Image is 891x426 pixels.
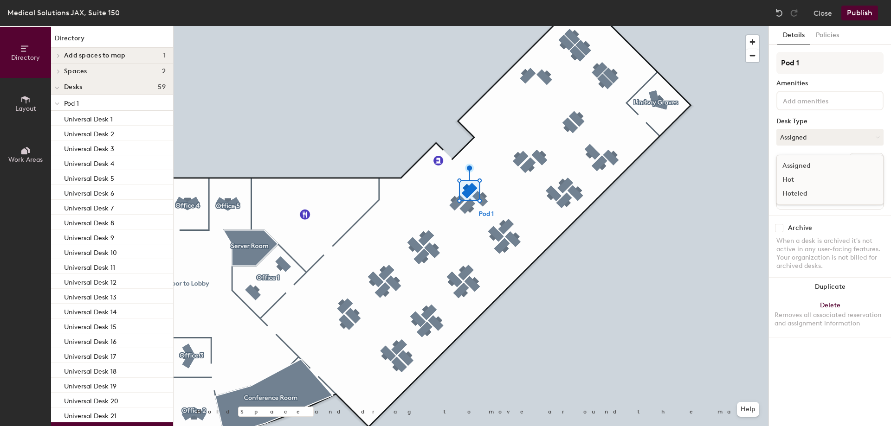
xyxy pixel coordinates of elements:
[776,237,884,270] div: When a desk is archived it's not active in any user-facing features. Your organization is not bil...
[64,394,118,405] p: Universal Desk 20
[781,95,865,106] input: Add amenities
[769,296,891,337] button: DeleteRemoves all associated reservation and assignment information
[162,68,166,75] span: 2
[64,157,114,168] p: Universal Desk 4
[777,159,870,173] div: Assigned
[777,173,870,187] div: Hot
[15,105,36,113] span: Layout
[64,261,115,272] p: Universal Desk 11
[64,187,114,197] p: Universal Desk 6
[64,365,116,375] p: Universal Desk 18
[64,113,113,123] p: Universal Desk 1
[64,380,116,390] p: Universal Desk 19
[51,33,173,48] h1: Directory
[8,156,43,164] span: Work Areas
[64,83,82,91] span: Desks
[777,187,870,201] div: Hoteled
[64,409,116,420] p: Universal Desk 21
[11,54,40,62] span: Directory
[7,7,120,19] div: Medical Solutions JAX, Suite 150
[850,153,884,169] button: Ungroup
[158,83,166,91] span: 59
[64,246,117,257] p: Universal Desk 10
[64,142,114,153] p: Universal Desk 3
[777,26,810,45] button: Details
[163,52,166,59] span: 1
[775,311,885,328] div: Removes all associated reservation and assignment information
[64,291,116,301] p: Universal Desk 13
[64,276,116,286] p: Universal Desk 12
[64,320,116,331] p: Universal Desk 15
[788,224,812,232] div: Archive
[64,350,116,361] p: Universal Desk 17
[776,118,884,125] div: Desk Type
[841,6,878,20] button: Publish
[64,52,126,59] span: Add spaces to map
[776,129,884,146] button: Assigned
[737,402,759,417] button: Help
[64,335,116,346] p: Universal Desk 16
[64,127,114,138] p: Universal Desk 2
[64,202,114,212] p: Universal Desk 7
[64,216,114,227] p: Universal Desk 8
[814,6,832,20] button: Close
[769,278,891,296] button: Duplicate
[64,172,114,183] p: Universal Desk 5
[776,80,884,87] div: Amenities
[64,231,114,242] p: Universal Desk 9
[64,305,116,316] p: Universal Desk 14
[64,68,87,75] span: Spaces
[775,8,784,18] img: Undo
[810,26,845,45] button: Policies
[789,8,799,18] img: Redo
[64,100,79,108] span: Pod 1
